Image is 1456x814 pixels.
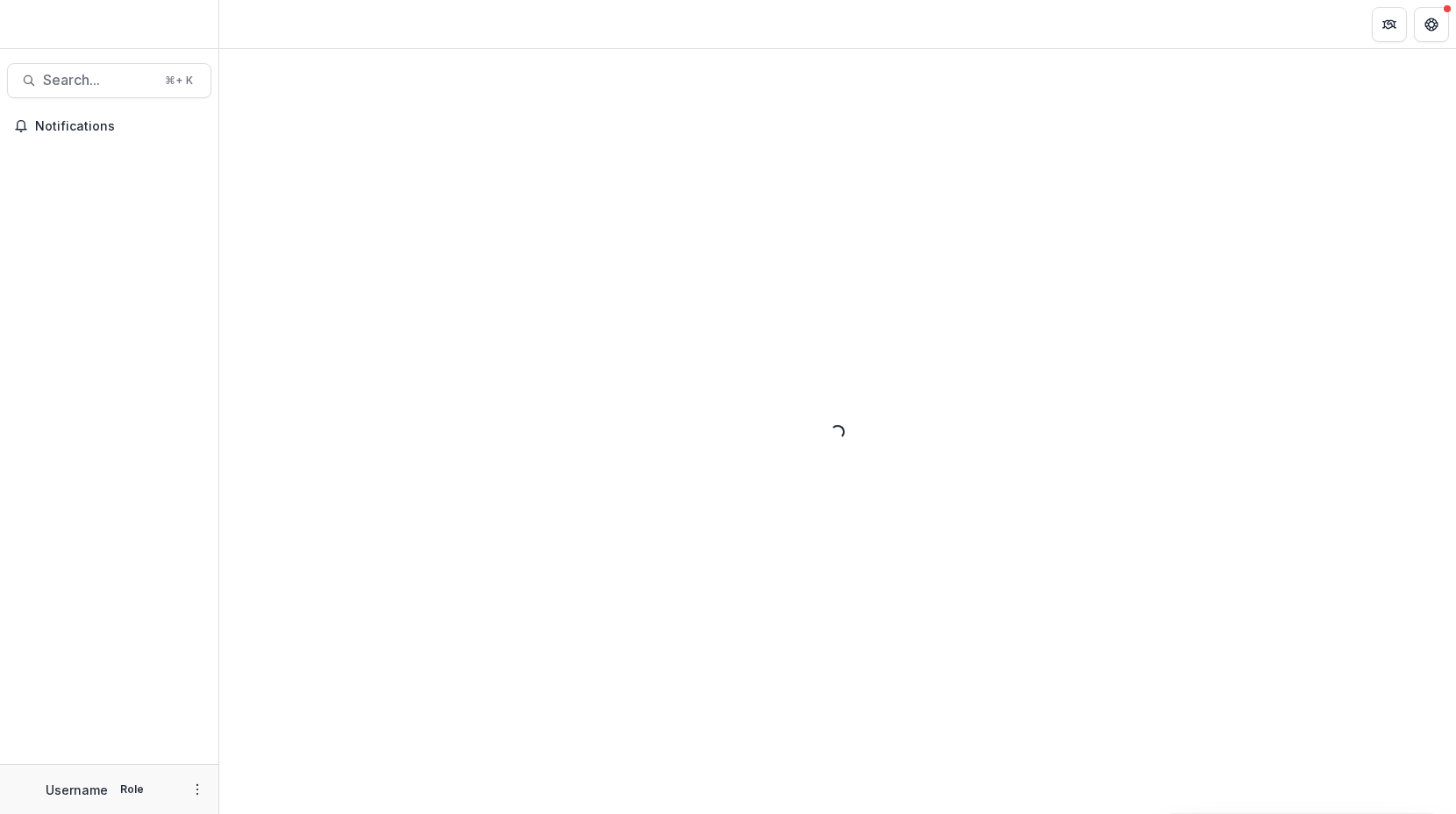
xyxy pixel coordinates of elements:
[43,72,154,88] span: Search...
[187,779,208,800] button: More
[1372,7,1407,42] button: Partners
[7,112,211,140] button: Notifications
[161,71,196,90] div: ⌘ + K
[7,63,211,98] button: Search...
[35,119,204,134] span: Notifications
[46,781,108,799] p: Username
[115,782,149,797] p: Role
[1414,7,1449,42] button: Get Help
